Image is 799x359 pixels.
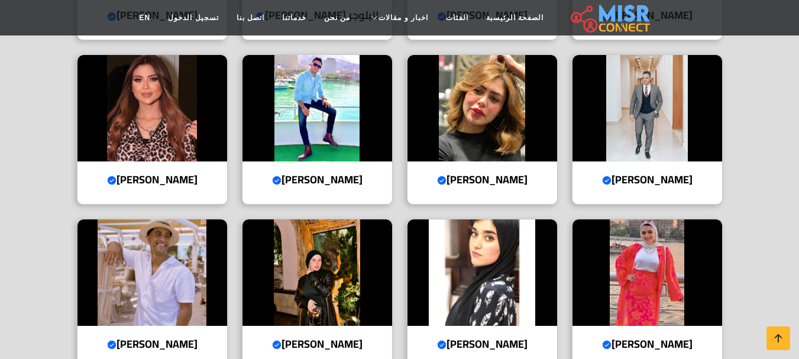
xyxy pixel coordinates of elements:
h4: [PERSON_NAME] [86,173,218,186]
img: main.misr_connect [571,3,650,33]
svg: Verified account [602,340,612,350]
img: فرح شعبان [77,55,227,161]
h4: [PERSON_NAME] [251,173,383,186]
a: خدماتنا [273,7,315,29]
a: اتصل بنا [228,7,273,29]
a: من نحن [315,7,359,29]
a: EN [131,7,160,29]
a: فرح شعبان [PERSON_NAME] [70,54,235,205]
h4: [PERSON_NAME] [86,338,218,351]
a: الفئات [437,7,477,29]
img: هبة خلف [407,219,557,326]
h4: [PERSON_NAME] [416,173,548,186]
svg: Verified account [107,340,117,350]
a: الصفحة الرئيسية [477,7,552,29]
svg: Verified account [602,176,612,185]
img: هاني شاهر [242,55,392,161]
svg: Verified account [107,176,117,185]
a: هاني شاهر [PERSON_NAME] [235,54,400,205]
span: اخبار و مقالات [379,12,428,23]
svg: Verified account [437,340,447,350]
a: هدير عبد الرازق [PERSON_NAME] [400,54,565,205]
img: هدير عبد الرازق [407,55,557,161]
img: سلمي عبد العظيم [242,219,392,326]
svg: Verified account [272,176,282,185]
a: محمد شرف [PERSON_NAME] [565,54,730,205]
img: علاء جمال [77,219,227,326]
h4: [PERSON_NAME] [416,338,548,351]
svg: Verified account [437,176,447,185]
h4: [PERSON_NAME] [581,338,713,351]
img: هبة مصطفى [572,219,722,326]
svg: Verified account [272,340,282,350]
a: تسجيل الدخول [159,7,227,29]
h4: [PERSON_NAME] [581,173,713,186]
img: محمد شرف [572,55,722,161]
a: اخبار و مقالات [359,7,437,29]
h4: [PERSON_NAME] [251,338,383,351]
